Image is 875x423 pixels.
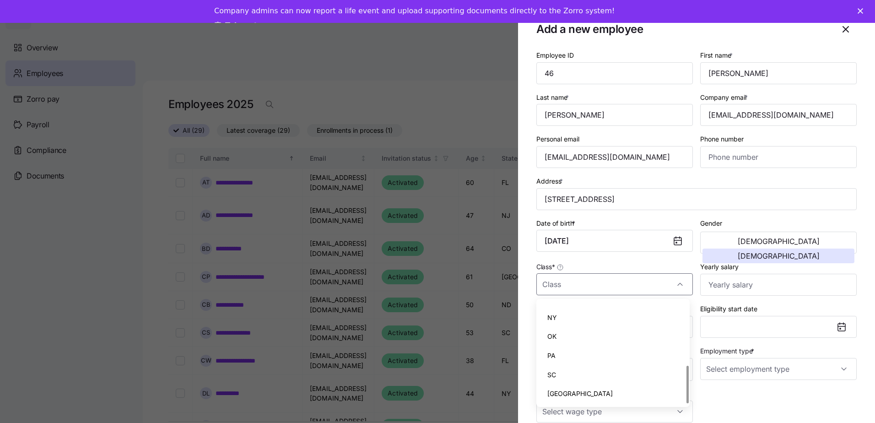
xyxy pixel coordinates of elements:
[536,188,857,210] input: Address
[700,134,744,144] label: Phone number
[547,389,613,399] span: [GEOGRAPHIC_DATA]
[536,104,693,126] input: Last name
[536,401,693,423] input: Select wage type
[700,262,739,272] label: Yearly salary
[700,218,722,228] label: Gender
[547,370,556,380] span: SC
[536,273,693,295] input: Class
[700,146,857,168] input: Phone number
[700,304,757,314] label: Eligibility start date
[536,50,574,60] label: Employee ID
[700,274,857,296] input: Yearly salary
[214,6,615,16] div: Company admins can now report a life event and upload supporting documents directly to the Zorro ...
[536,262,555,271] span: Class *
[536,218,577,228] label: Date of birth
[536,176,565,186] label: Address
[700,50,735,60] label: First name
[700,358,857,380] input: Select employment type
[700,346,756,356] label: Employment type
[858,8,867,14] div: Close
[547,351,556,361] span: PA
[536,22,827,36] h1: Add a new employee
[700,62,857,84] input: First name
[700,92,750,103] label: Company email
[547,313,557,323] span: NY
[700,104,857,126] input: Company email
[536,92,571,103] label: Last name
[536,62,693,84] input: Employee ID
[214,21,271,31] a: Take a tour
[536,134,579,144] label: Personal email
[536,146,693,168] input: Personal email
[536,230,693,252] input: MM/DD/YYYY
[738,238,820,245] span: [DEMOGRAPHIC_DATA]
[547,331,556,342] span: OK
[738,252,820,260] span: [DEMOGRAPHIC_DATA]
